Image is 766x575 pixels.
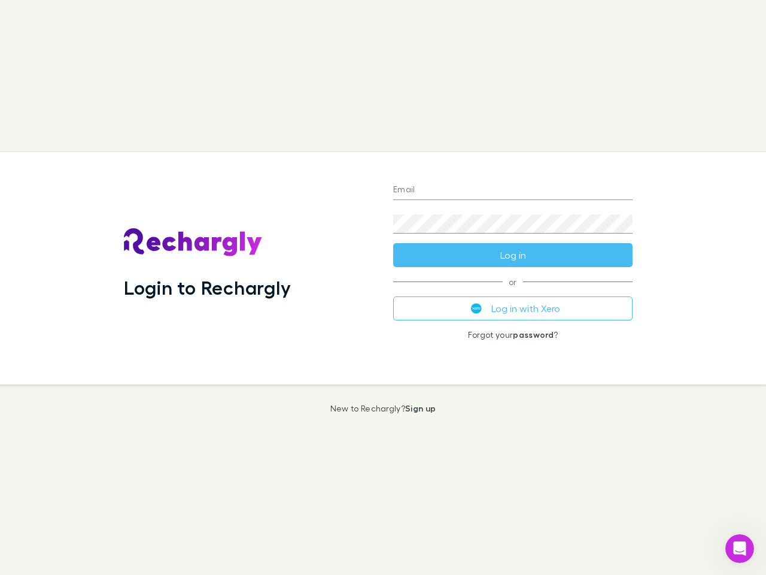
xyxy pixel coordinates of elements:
button: Log in [393,243,633,267]
a: Sign up [405,403,436,413]
img: Xero's logo [471,303,482,314]
p: New to Rechargly? [330,404,436,413]
h1: Login to Rechargly [124,276,291,299]
span: or [393,282,633,282]
button: Log in with Xero [393,296,633,320]
a: password [513,329,554,340]
iframe: Intercom live chat [725,534,754,563]
img: Rechargly's Logo [124,228,263,257]
p: Forgot your ? [393,330,633,340]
